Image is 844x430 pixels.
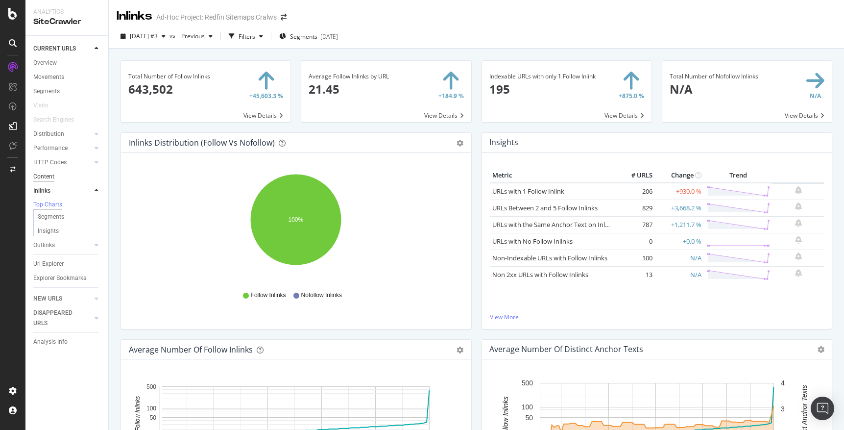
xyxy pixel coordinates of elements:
[490,313,824,321] a: View More
[33,308,83,329] div: DISAPPEARED URLS
[781,405,785,413] text: 3
[704,168,772,183] th: Trend
[156,12,277,22] div: Ad-Hoc Project: Redfin Sitemaps Cralws
[177,32,205,40] span: Previous
[33,294,62,304] div: NEW URLS
[225,28,267,44] button: Filters
[169,31,177,40] span: vs
[275,28,342,44] button: Segments[DATE]
[492,220,617,229] a: URLs with the Same Anchor Text on Inlinks
[795,253,802,260] div: bell-plus
[616,250,655,266] td: 100
[33,259,101,269] a: Url Explorer
[33,273,86,283] div: Explorer Bookmarks
[521,379,533,387] text: 500
[130,32,158,40] span: 2025 Sep. 19th #3
[457,140,463,147] div: gear
[239,32,255,41] div: Filters
[492,187,564,196] a: URLs with 1 Follow Inlink
[38,226,101,236] a: Insights
[795,186,802,194] div: bell-plus
[33,44,92,54] a: CURRENT URLS
[616,233,655,250] td: 0
[33,337,101,347] a: Analysis Info
[795,269,802,277] div: bell-plus
[129,138,275,148] div: Inlinks Distribution (Follow vs Nofollow)
[146,405,156,412] text: 100
[33,8,100,16] div: Analytics
[33,172,54,182] div: Content
[33,58,101,68] a: Overview
[146,383,156,390] text: 500
[33,129,92,139] a: Distribution
[616,266,655,283] td: 13
[492,253,607,262] a: Non-Indexable URLs with Follow Inlinks
[33,201,62,209] div: Top Charts
[33,86,60,97] div: Segments
[129,168,463,282] svg: A chart.
[33,157,92,168] a: HTTP Codes
[655,183,704,200] td: +930.0 %
[177,28,217,44] button: Previous
[33,72,101,82] a: Movements
[795,219,802,227] div: bell-plus
[33,273,101,283] a: Explorer Bookmarks
[795,236,802,244] div: bell-plus
[655,266,704,283] td: N/A
[33,240,92,251] a: Outlinks
[33,72,64,82] div: Movements
[33,143,68,153] div: Performance
[525,414,533,422] text: 50
[33,186,50,196] div: Inlinks
[38,212,101,222] a: Segments
[33,44,76,54] div: CURRENT URLS
[33,58,57,68] div: Overview
[795,202,802,210] div: bell-plus
[251,291,286,300] span: Follow Inlinks
[616,183,655,200] td: 206
[616,200,655,216] td: 829
[781,379,785,387] text: 4
[521,404,533,411] text: 100
[117,8,152,25] div: Inlinks
[33,143,92,153] a: Performance
[33,129,64,139] div: Distribution
[150,414,157,421] text: 50
[33,115,84,125] a: Search Engines
[33,16,100,27] div: SiteCrawler
[811,397,834,420] div: Open Intercom Messenger
[117,28,169,44] button: [DATE] #3
[655,200,704,216] td: +3,668.2 %
[457,347,463,354] div: gear
[33,86,101,97] a: Segments
[320,32,338,41] div: [DATE]
[33,308,92,329] a: DISAPPEARED URLS
[33,157,67,168] div: HTTP Codes
[33,115,74,125] div: Search Engines
[655,233,704,250] td: +0.0 %
[290,32,317,41] span: Segments
[492,203,598,212] a: URLs Between 2 and 5 Follow Inlinks
[492,237,573,246] a: URLs with No Follow Inlinks
[616,216,655,233] td: 787
[38,226,59,236] div: Insights
[33,186,92,196] a: Inlinks
[655,216,704,233] td: +1,211.7 %
[818,346,824,353] i: Options
[33,259,64,269] div: Url Explorer
[38,212,64,222] div: Segments
[301,291,342,300] span: Nofollow Inlinks
[33,200,101,210] a: Top Charts
[489,343,643,356] h4: Average Number of Distinct Anchor Texts
[289,216,304,223] text: 100%
[33,172,101,182] a: Content
[492,270,588,279] a: Non 2xx URLs with Follow Inlinks
[33,240,55,251] div: Outlinks
[655,250,704,266] td: N/A
[33,101,58,111] a: Visits
[129,345,253,354] div: Average Number of Follow Inlinks
[655,168,704,183] th: Change
[281,14,287,21] div: arrow-right-arrow-left
[33,337,68,347] div: Analysis Info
